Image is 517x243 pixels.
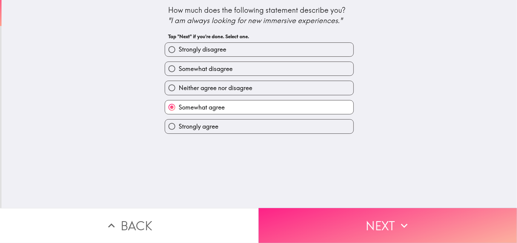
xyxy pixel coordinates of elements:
span: Neither agree nor disagree [179,84,252,92]
button: Strongly agree [165,120,353,133]
button: Neither agree nor disagree [165,81,353,95]
i: "I am always looking for new immersive experiences." [168,16,342,25]
span: Strongly agree [179,122,218,131]
span: Somewhat agree [179,103,225,112]
span: Somewhat disagree [179,65,233,73]
span: Strongly disagree [179,45,226,54]
div: How much does the following statement describe you? [168,5,350,25]
button: Somewhat agree [165,100,353,114]
button: Somewhat disagree [165,62,353,76]
button: Strongly disagree [165,43,353,56]
h6: Tap "Next" if you're done. Select one. [168,33,350,40]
